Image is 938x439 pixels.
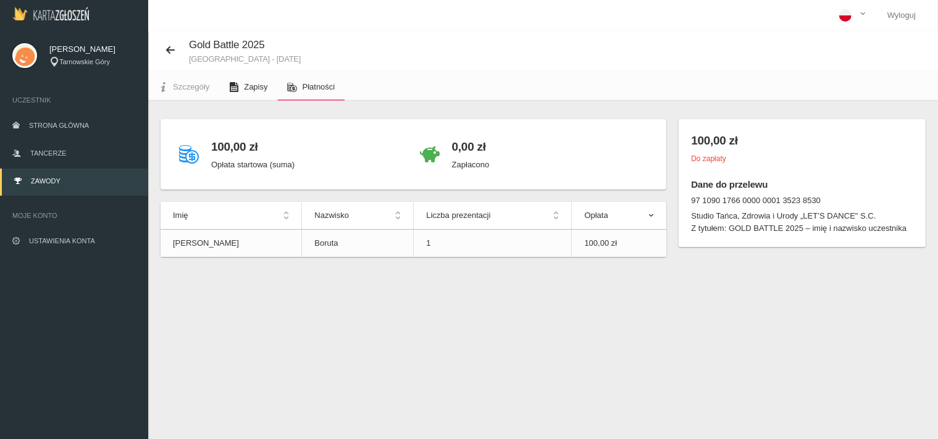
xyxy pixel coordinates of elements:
div: Tarnowskie Góry [49,57,136,67]
span: Zapisy [244,82,267,91]
th: Liczba prezentacji [414,202,572,230]
dt: 97 1090 1766 0000 0001 3523 8530 [691,194,913,207]
span: Gold Battle 2025 [189,39,265,51]
dd: Z tytułem: GOLD BATTLE 2025 – imię i nazwisko uczestnika [691,222,913,235]
th: Imię [161,202,302,230]
span: Strona główna [29,122,89,129]
span: Szczegóły [173,82,209,91]
span: [PERSON_NAME] [49,43,136,56]
td: 100,00 zł [572,230,666,257]
th: Opłata [572,202,666,230]
span: Moje konto [12,209,136,222]
td: Boruta [302,230,414,257]
p: Zapłacono [452,159,490,171]
h6: Dane do przelewu [691,177,913,191]
a: Zapisy [219,73,277,101]
span: Zawody [31,177,61,185]
span: Uczestnik [12,94,136,106]
h4: 0,00 zł [452,138,490,156]
img: Logo [12,7,89,20]
h4: 100,00 zł [211,138,295,156]
th: Nazwisko [302,202,414,230]
td: [PERSON_NAME] [161,230,302,257]
span: Ustawienia konta [29,237,95,245]
h4: 100,00 zł [691,132,913,149]
dd: Studio Tańca, Zdrowia i Urody „LET’S DANCE" S.C. [691,210,913,222]
span: Tancerze [30,149,66,157]
td: 1 [414,230,572,257]
small: [GEOGRAPHIC_DATA] - [DATE] [189,55,301,63]
small: Do zapłaty [691,154,726,163]
span: Płatności [303,82,335,91]
img: svg [12,43,37,68]
p: Opłata startowa (suma) [211,159,295,171]
a: Płatności [278,73,345,101]
a: Szczegóły [148,73,219,101]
